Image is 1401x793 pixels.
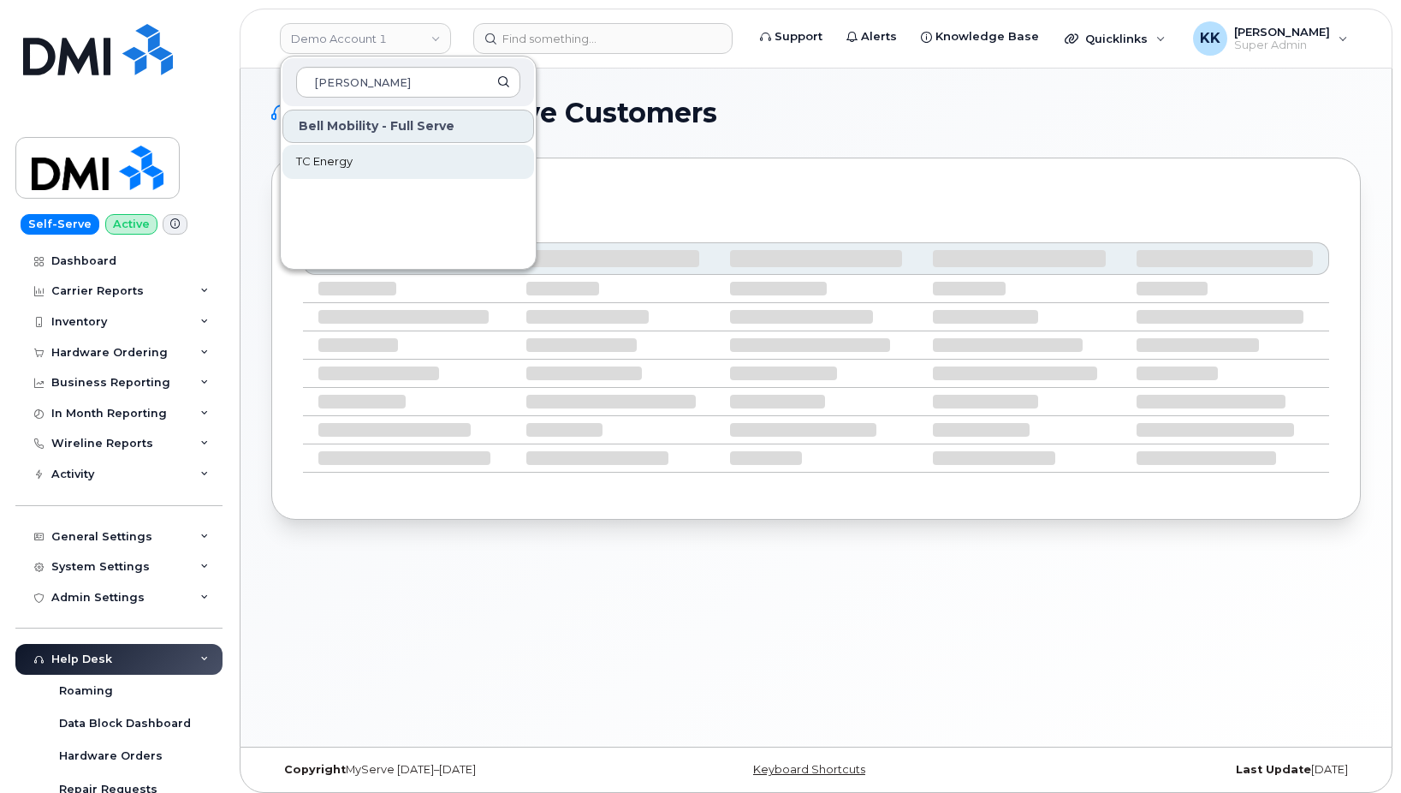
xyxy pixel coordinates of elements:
input: Search [296,67,520,98]
strong: Copyright [284,763,346,776]
span: TC Energy [296,153,353,170]
a: Keyboard Shortcuts [753,763,865,776]
div: MyServe [DATE]–[DATE] [271,763,634,777]
strong: Last Update [1236,763,1311,776]
div: Bell Mobility - Full Serve [282,110,534,143]
a: TC Energy [282,145,534,179]
div: [DATE] [998,763,1361,777]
